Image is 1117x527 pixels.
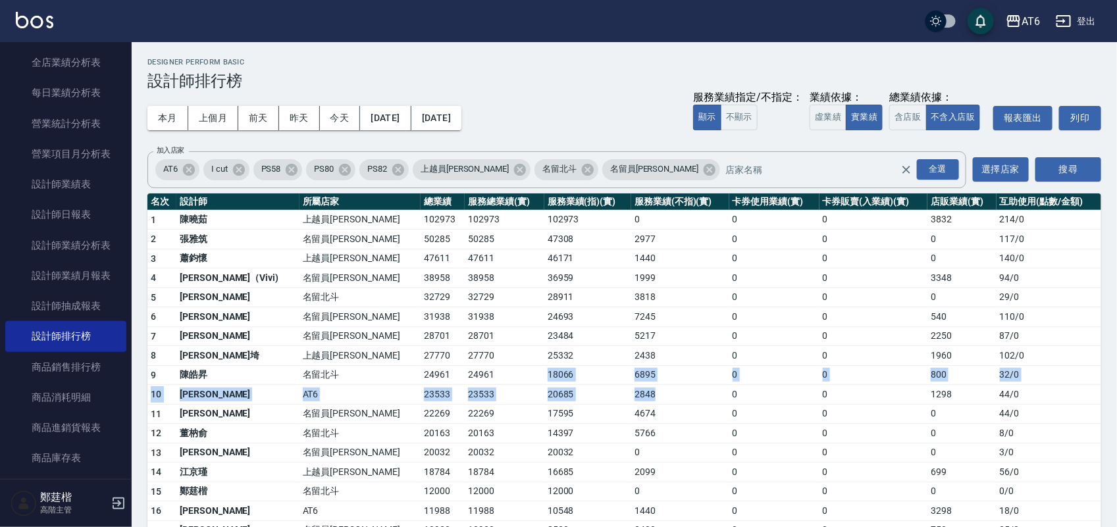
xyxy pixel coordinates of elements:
td: 0 [729,307,819,327]
td: 46171 [544,249,631,268]
td: 102 / 0 [997,346,1101,366]
td: 94 / 0 [997,268,1101,288]
a: 設計師排行榜 [5,321,126,351]
div: 全選 [917,159,959,180]
td: 0 [819,346,928,366]
td: 11988 [421,501,465,521]
span: PS82 [359,163,395,176]
a: 全店業績分析表 [5,47,126,78]
button: 不含入店販 [926,105,981,130]
a: 商品消耗明細 [5,382,126,413]
td: 8 / 0 [997,424,1101,443]
td: 11988 [465,501,544,521]
td: 800 [927,365,996,385]
td: 24961 [465,365,544,385]
span: 7 [151,331,156,341]
td: 0 [631,443,729,463]
span: 15 [151,486,162,497]
td: 12000 [465,482,544,501]
span: 2 [151,234,156,244]
td: 102973 [465,210,544,230]
td: 0 [729,249,819,268]
td: [PERSON_NAME] [176,501,299,521]
button: 昨天 [279,106,320,130]
td: AT6 [299,385,421,405]
td: 上越員[PERSON_NAME] [299,249,421,268]
td: 上越員[PERSON_NAME] [299,210,421,230]
td: [PERSON_NAME] [176,307,299,327]
td: 2977 [631,230,729,249]
td: 214 / 0 [997,210,1101,230]
input: 店家名稱 [722,158,923,181]
td: 3348 [927,268,996,288]
a: 設計師業績分析表 [5,230,126,261]
td: 50285 [421,230,465,249]
a: 商品庫存盤點表 [5,474,126,504]
span: 11 [151,409,162,419]
td: 0 [729,463,819,482]
button: AT6 [1000,8,1045,35]
span: 上越員[PERSON_NAME] [413,163,517,176]
td: 10548 [544,501,631,521]
td: 3 / 0 [997,443,1101,463]
td: 0 [819,288,928,307]
td: 0 [927,249,996,268]
td: 0 [729,230,819,249]
td: 32729 [421,288,465,307]
td: 102973 [421,210,465,230]
div: I cut [203,159,249,180]
td: 0 [729,424,819,443]
td: 32729 [465,288,544,307]
td: 17595 [544,404,631,424]
button: save [968,8,994,34]
img: Logo [16,12,53,28]
td: 鄭莛楷 [176,482,299,501]
th: 設計師 [176,193,299,211]
button: 搜尋 [1035,157,1101,182]
a: 設計師日報表 [5,199,126,230]
td: 28701 [465,326,544,346]
div: 名留員[PERSON_NAME] [602,159,720,180]
button: 報表匯出 [993,106,1052,130]
th: 服務業績(指)(實) [544,193,631,211]
button: 選擇店家 [973,157,1029,182]
td: 117 / 0 [997,230,1101,249]
td: 0 [927,424,996,443]
td: 名留北斗 [299,288,421,307]
span: 10 [151,389,162,399]
td: [PERSON_NAME] [176,385,299,405]
button: 前天 [238,106,279,130]
td: 23533 [421,385,465,405]
td: 27770 [465,346,544,366]
td: 0 [819,268,928,288]
td: 16685 [544,463,631,482]
td: [PERSON_NAME] [176,443,299,463]
td: 4674 [631,404,729,424]
span: 名留員[PERSON_NAME] [602,163,706,176]
td: 1999 [631,268,729,288]
th: 服務業績(不指)(實) [631,193,729,211]
th: 總業績 [421,193,465,211]
td: 24961 [421,365,465,385]
td: 1440 [631,249,729,268]
td: 0 [819,404,928,424]
span: 4 [151,272,156,283]
td: 20163 [421,424,465,443]
td: 38958 [421,268,465,288]
td: 0 [927,443,996,463]
td: [PERSON_NAME] [176,288,299,307]
td: 0 [729,268,819,288]
td: 23533 [465,385,544,405]
td: 18784 [465,463,544,482]
td: 上越員[PERSON_NAME] [299,463,421,482]
button: Clear [897,161,916,179]
th: 卡券販賣(入業績)(實) [819,193,928,211]
td: 0 [729,346,819,366]
span: 名留北斗 [534,163,584,176]
td: 20685 [544,385,631,405]
td: 3298 [927,501,996,521]
td: 38958 [465,268,544,288]
button: 今天 [320,106,361,130]
a: 營業項目月分析表 [5,139,126,169]
td: 0 [729,501,819,521]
